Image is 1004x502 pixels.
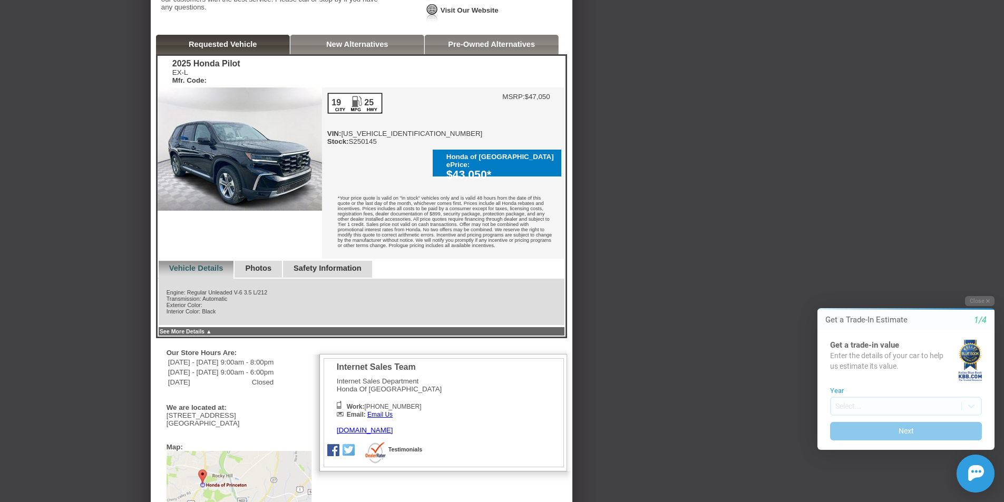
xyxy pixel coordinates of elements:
[168,378,219,387] td: [DATE]
[448,40,535,48] a: Pre-Owned Alternatives
[167,443,183,451] div: Map:
[388,446,422,452] a: Testimonials
[322,188,564,259] div: *Your price quote is valid on "in stock" vehicles only and is valid 48 hours from the date of thi...
[446,169,556,182] div: $43,050*
[347,403,422,410] span: [PHONE_NUMBER]
[220,368,275,377] td: 9:00am - 6:00pm
[169,264,223,272] a: Vehicle Details
[158,279,566,326] div: Engine: Regular Unleaded V-6 3.5 L/212 Transmission: Automatic Exterior Color: Interior Color: Black
[337,412,344,417] img: Icon_Email2.png
[168,358,219,367] td: [DATE] - [DATE]
[347,411,366,418] b: Email:
[364,98,375,107] div: 25
[367,411,393,418] a: Email Us
[158,87,322,211] img: 2025 Honda Pilot
[294,264,362,272] a: Safety Information
[172,59,240,68] div: 2025 Honda Pilot
[795,287,1004,502] iframe: Chat Assistance
[160,328,212,334] a: See More Details ▲
[326,40,388,48] a: New Alternatives
[327,137,349,145] b: Stock:
[502,93,524,101] td: MSRP:
[327,93,483,145] div: [US_VEHICLE_IDENTIFICATION_NUMBER] S250145
[168,368,219,377] td: [DATE] - [DATE]
[441,6,499,14] a: Visit Our Website
[446,153,556,169] div: Honda of [GEOGRAPHIC_DATA] ePrice:
[220,358,275,367] td: 9:00am - 8:00pm
[189,40,257,48] a: Requested Vehicle
[167,411,311,427] div: [STREET_ADDRESS] [GEOGRAPHIC_DATA]
[220,378,275,387] td: Closed
[327,444,339,456] img: Icon_Facebook.png
[525,93,550,101] td: $47,050
[343,444,355,456] img: Icon_Twitter.png
[337,401,342,409] img: Icon_Phone.png
[347,403,365,410] b: Work:
[245,264,271,272] a: Photos
[167,349,306,357] div: Our Store Hours Are:
[337,362,442,434] div: Internet Sales Department Honda Of [GEOGRAPHIC_DATA]
[337,362,442,372] div: Internet Sales Team
[172,68,240,84] div: EX-L
[425,3,440,23] img: Icon_VisitWebsite.png
[365,442,387,464] img: Icon_Dealerrater.png
[337,426,393,434] a: [DOMAIN_NAME]
[172,76,207,84] b: Mfr. Code:
[327,130,342,137] b: VIN:
[167,403,306,411] div: We are located at:
[331,98,342,107] div: 19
